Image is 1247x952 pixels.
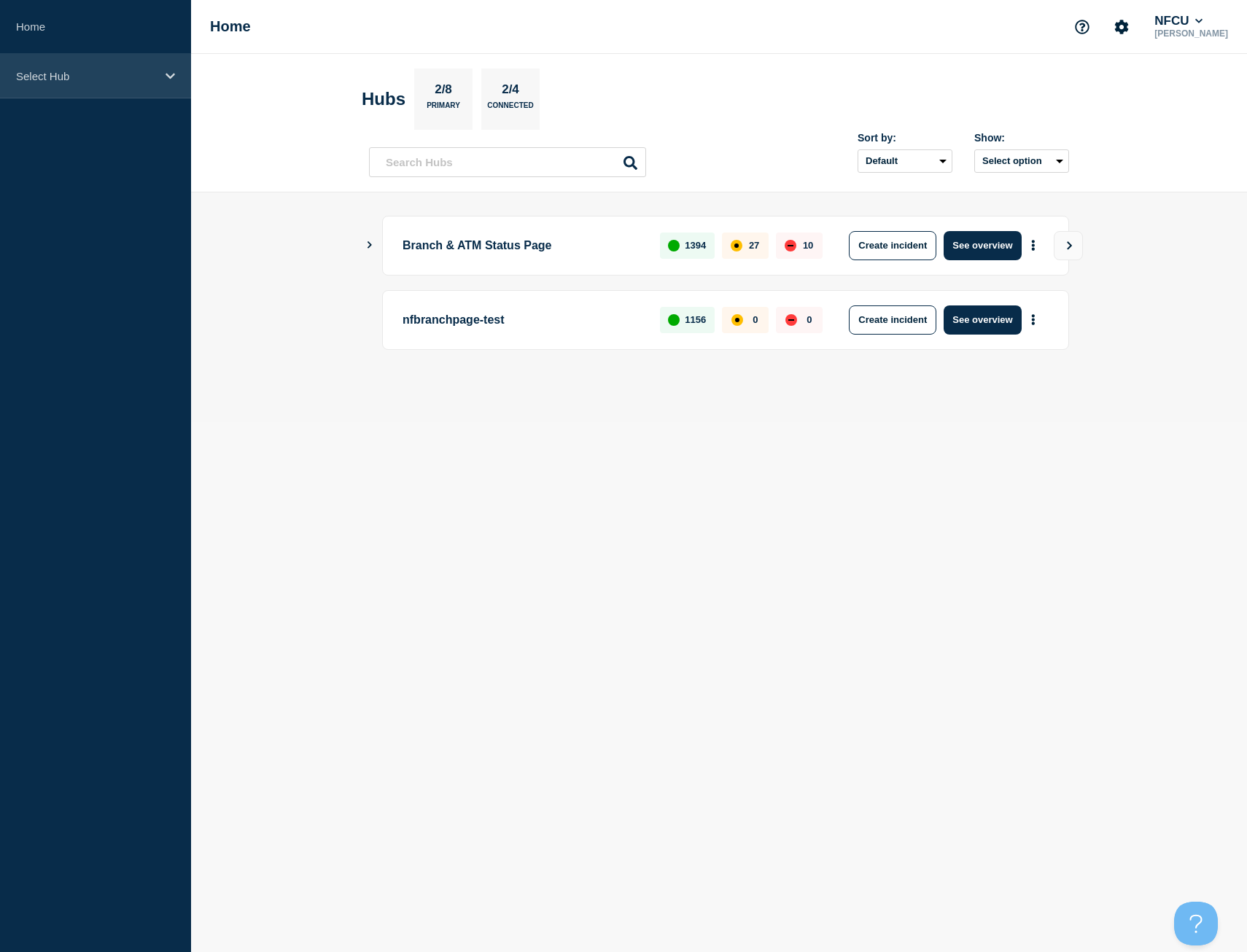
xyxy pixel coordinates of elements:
div: down [785,314,797,326]
div: affected [731,314,743,326]
div: affected [731,240,742,251]
button: More actions [1024,232,1043,259]
button: NFCU [1151,14,1205,28]
button: More actions [1024,306,1043,333]
p: [PERSON_NAME] [1151,28,1231,39]
p: 10 [803,240,813,251]
button: Create incident [849,305,936,335]
div: down [785,240,796,251]
button: Support [1067,12,1098,42]
p: Connected [487,101,533,117]
p: 2/4 [497,82,525,101]
h2: Hubs [362,89,405,109]
p: Select Hub [16,70,156,82]
button: Create incident [849,231,936,260]
div: Sort by: [858,132,952,144]
button: Select option [974,149,1069,173]
div: up [668,314,680,326]
p: 0 [807,314,812,325]
button: Account settings [1106,12,1137,42]
p: Branch & ATM Status Page [403,231,643,260]
p: 2/8 [430,82,458,101]
div: Show: [974,132,1069,144]
input: Search Hubs [369,147,646,177]
p: nfbranchpage-test [403,305,643,335]
p: 0 [753,314,758,325]
p: 1156 [685,314,706,325]
select: Sort by [858,149,952,173]
p: 27 [749,240,759,251]
button: See overview [944,305,1021,335]
h1: Home [210,18,251,35]
p: Primary [427,101,460,117]
div: up [668,240,680,251]
iframe: Help Scout Beacon - Open [1174,902,1218,945]
button: See overview [944,231,1021,260]
button: Show Connected Hubs [366,240,373,251]
button: View [1054,231,1083,260]
p: 1394 [685,240,706,251]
